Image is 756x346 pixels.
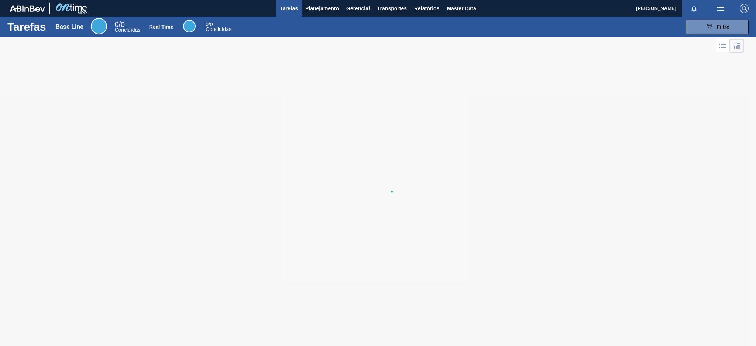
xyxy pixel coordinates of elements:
span: Gerencial [346,4,370,13]
span: / 0 [114,20,125,28]
h1: Tarefas [7,23,46,31]
img: userActions [716,4,725,13]
div: Base Line [56,24,84,30]
span: Tarefas [280,4,298,13]
span: Master Data [447,4,476,13]
img: TNhmsLtSVTkK8tSr43FrP2fwEKptu5GPRR3wAAAABJRU5ErkJggg== [10,5,45,12]
button: Notificações [682,3,706,14]
span: Transportes [377,4,407,13]
span: Planejamento [305,4,339,13]
span: Filtro [717,24,730,30]
div: Real Time [149,24,173,30]
img: Logout [740,4,749,13]
span: Concluídas [114,27,140,33]
span: / 0 [206,21,213,27]
div: Base Line [91,18,107,34]
div: Real Time [206,22,231,32]
span: Concluídas [206,26,231,32]
span: Relatórios [414,4,439,13]
div: Base Line [114,21,140,32]
button: Filtro [686,20,749,34]
span: 0 [206,21,209,27]
div: Real Time [183,20,196,32]
span: 0 [114,20,118,28]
